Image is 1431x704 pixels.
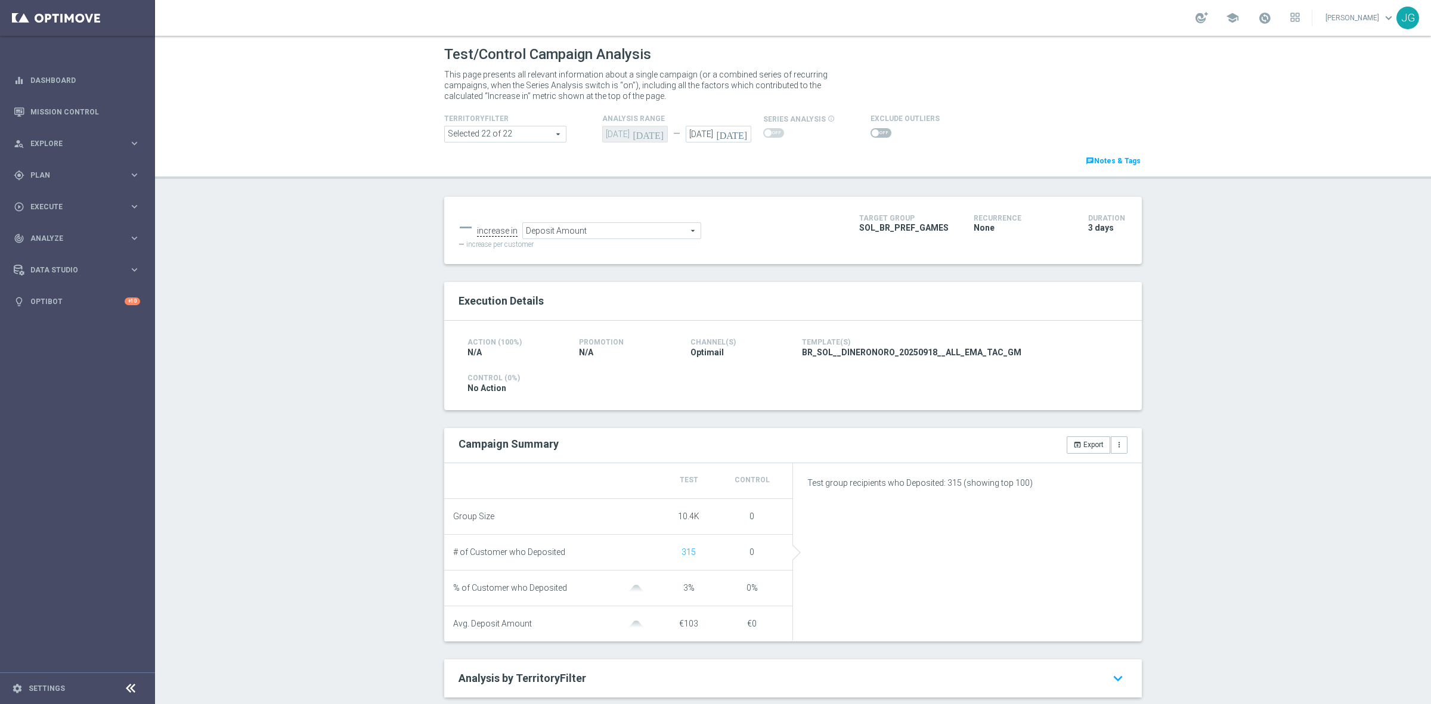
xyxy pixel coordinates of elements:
a: chatNotes & Tags [1085,154,1142,168]
button: person_search Explore keyboard_arrow_right [13,139,141,148]
p: Test group recipients who Deposited: 315 (showing top 100) [807,477,1128,488]
i: chat [1086,157,1094,165]
span: 3 days [1088,222,1114,233]
div: Dashboard [14,64,140,96]
button: Mission Control [13,107,141,117]
span: school [1226,11,1239,24]
a: Settings [29,685,65,692]
span: No Action [467,383,506,393]
div: Plan [14,170,129,181]
h4: analysis range [602,114,763,123]
button: more_vert [1111,436,1128,453]
h4: Recurrence [974,214,1070,222]
span: keyboard_arrow_down [1382,11,1395,24]
div: increase in [477,226,518,237]
span: 0 [749,511,754,521]
h2: Campaign Summary [459,438,559,450]
span: N/A [579,347,593,358]
button: play_circle_outline Execute keyboard_arrow_right [13,202,141,212]
i: settings [12,683,23,694]
span: N/A [467,347,482,358]
i: keyboard_arrow_down [1108,668,1128,689]
button: Data Studio keyboard_arrow_right [13,265,141,275]
span: Optimail [690,347,724,358]
div: +10 [125,297,140,305]
button: open_in_browser Export [1067,436,1110,453]
span: SOL_BR_PREF_GAMES [859,222,949,233]
span: — [459,240,464,249]
i: keyboard_arrow_right [129,138,140,149]
i: person_search [14,138,24,149]
i: open_in_browser [1073,441,1082,449]
span: % of Customer who Deposited [453,583,567,593]
span: series analysis [763,115,826,123]
img: gaussianGrey.svg [624,621,648,628]
i: keyboard_arrow_right [129,169,140,181]
h4: Channel(s) [690,338,784,346]
span: Execute [30,203,129,210]
button: gps_fixed Plan keyboard_arrow_right [13,170,141,180]
span: Test [680,476,698,484]
i: info_outline [828,115,835,122]
i: lightbulb [14,296,24,307]
div: — [459,217,472,238]
span: Analysis by TerritoryFilter [459,672,586,684]
span: 0% [747,583,758,593]
i: more_vert [1115,441,1123,449]
span: €103 [679,619,698,628]
span: Explore [30,140,129,147]
i: play_circle_outline [14,201,24,212]
span: 3% [683,583,695,593]
span: Control [735,476,770,484]
i: track_changes [14,233,24,244]
div: — [668,129,686,139]
a: Mission Control [30,96,140,128]
button: lightbulb Optibot +10 [13,297,141,306]
i: equalizer [14,75,24,86]
i: keyboard_arrow_right [129,201,140,212]
img: gaussianGrey.svg [624,585,648,593]
span: Analyze [30,235,129,242]
span: Data Studio [30,266,129,274]
span: Africa asia at br ca and 17 more [445,126,566,142]
h4: Action (100%) [467,338,561,346]
div: Execute [14,201,129,212]
span: BR_SOL__DINERONORO_20250918__ALL_EMA_TAC_GM [802,347,1021,358]
button: equalizer Dashboard [13,76,141,85]
h4: Control (0%) [467,374,1119,382]
div: Optibot [14,286,140,317]
h4: Promotion [579,338,673,346]
div: JG [1396,7,1419,29]
h4: Duration [1088,214,1128,222]
span: 10.4K [678,511,699,521]
h4: Target Group [859,214,956,222]
i: keyboard_arrow_right [129,264,140,275]
a: [PERSON_NAME]keyboard_arrow_down [1324,9,1396,27]
span: Plan [30,172,129,179]
h4: TerritoryFilter [444,114,546,123]
i: [DATE] [716,126,751,139]
span: # of Customer who Deposited [453,547,565,557]
a: Analysis by TerritoryFilter keyboard_arrow_down [459,671,1128,686]
div: Analyze [14,233,129,244]
span: Show unique customers [682,547,696,557]
h4: Exclude Outliers [871,114,940,123]
input: Select Date [686,126,751,142]
p: This page presents all relevant information about a single campaign (or a combined series of recu... [444,69,844,101]
i: gps_fixed [14,170,24,181]
span: €0 [747,619,757,628]
span: 0 [749,547,754,557]
h4: Template(s) [802,338,1119,346]
span: Avg. Deposit Amount [453,619,532,629]
span: Execution Details [459,294,544,307]
button: track_changes Analyze keyboard_arrow_right [13,234,141,243]
i: keyboard_arrow_right [129,232,140,244]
